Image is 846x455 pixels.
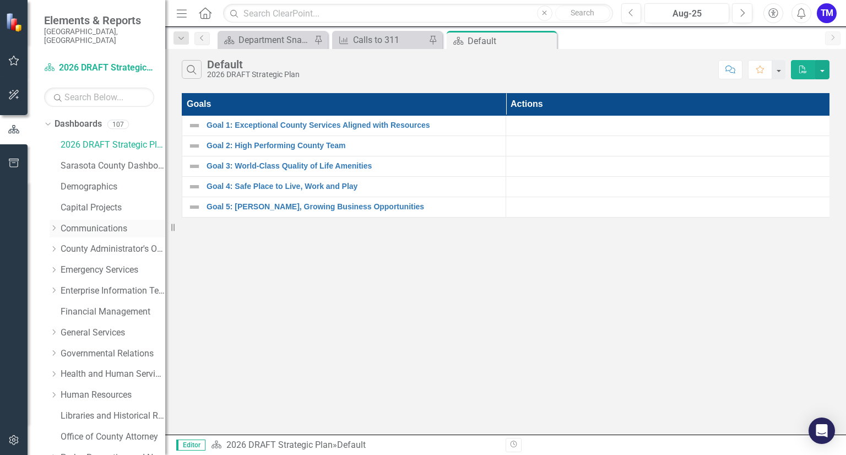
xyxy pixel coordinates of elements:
span: Elements & Reports [44,14,154,27]
a: Goal 3: World-Class Quality of Life Amenities [207,162,500,170]
td: Double-Click to Edit Right Click for Context Menu [182,115,506,136]
span: Search [571,8,594,17]
img: Not Defined [188,119,201,132]
a: 2026 DRAFT Strategic Plan [61,139,165,151]
div: Open Intercom Messenger [809,418,835,444]
button: Aug-25 [644,3,729,23]
a: Emergency Services [61,264,165,277]
a: Communications [61,223,165,235]
a: 2026 DRAFT Strategic Plan [44,62,154,74]
div: 107 [107,120,129,129]
div: Default [207,58,300,71]
a: Department Snapshot [220,33,311,47]
div: Aug-25 [648,7,725,20]
a: Governmental Relations [61,348,165,360]
button: Search [555,6,610,21]
a: Demographics [61,181,165,193]
td: Double-Click to Edit Right Click for Context Menu [182,136,506,156]
td: Double-Click to Edit Right Click for Context Menu [182,197,506,217]
a: 2026 DRAFT Strategic Plan [226,440,333,450]
div: Default [468,34,554,48]
input: Search ClearPoint... [223,4,612,23]
a: Office of County Attorney [61,431,165,443]
div: Calls to 311 [353,33,426,47]
a: General Services [61,327,165,339]
img: Not Defined [188,180,201,193]
a: Health and Human Services [61,368,165,381]
td: Double-Click to Edit Right Click for Context Menu [182,156,506,176]
a: Goal 2: High Performing County Team [207,142,500,150]
div: Department Snapshot [238,33,311,47]
a: Sarasota County Dashboard [61,160,165,172]
a: Dashboards [55,118,102,131]
img: Not Defined [188,139,201,153]
a: Calls to 311 [335,33,426,47]
a: Goal 5: [PERSON_NAME], Growing Business Opportunities [207,203,500,211]
a: Capital Projects [61,202,165,214]
td: Double-Click to Edit Right Click for Context Menu [182,176,506,197]
span: Editor [176,440,205,451]
img: Not Defined [188,160,201,173]
a: Financial Management [61,306,165,318]
a: Enterprise Information Technology [61,285,165,297]
a: Libraries and Historical Resources [61,410,165,422]
small: [GEOGRAPHIC_DATA], [GEOGRAPHIC_DATA] [44,27,154,45]
div: » [211,439,497,452]
img: Not Defined [188,201,201,214]
input: Search Below... [44,88,154,107]
a: Goal 4: Safe Place to Live, Work and Play [207,182,500,191]
button: TM [817,3,837,23]
img: ClearPoint Strategy [6,13,25,32]
div: Default [337,440,366,450]
a: Goal 1: Exceptional County Services Aligned with Resources [207,121,500,129]
a: Human Resources [61,389,165,402]
div: 2026 DRAFT Strategic Plan [207,71,300,79]
a: County Administrator's Office [61,243,165,256]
